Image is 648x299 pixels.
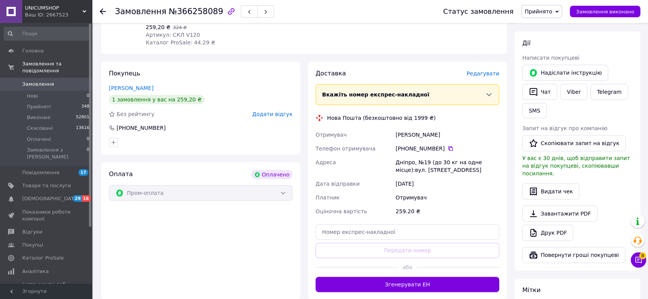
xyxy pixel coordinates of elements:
[22,60,92,74] span: Замовлення та повідомлення
[322,91,429,98] span: Вкажіть номер експрес-накладної
[522,247,625,263] button: Повернути гроші покупцеві
[115,7,166,16] span: Замовлення
[27,136,51,143] span: Оплачені
[522,206,597,222] a: Завантажити PDF
[590,84,628,100] a: Telegram
[22,281,71,295] span: Інструменти веб-майстра та SEO
[570,6,640,17] button: Замовлення виконано
[79,169,88,176] span: 17
[169,7,223,16] span: №366258089
[27,147,87,160] span: Замовлення з [PERSON_NAME]
[316,159,336,165] span: Адреса
[87,93,89,100] span: 0
[394,177,501,191] div: [DATE]
[316,208,367,214] span: Оціночна вартість
[27,93,38,100] span: Нові
[522,125,607,131] span: Запит на відгук про компанію
[27,125,53,132] span: Скасовані
[394,155,501,177] div: Дніпро, №19 (до 30 кг на одне місце):вул. [STREET_ADDRESS]
[522,84,557,100] button: Чат
[109,95,205,104] div: 1 замовлення у вас на 259,20 ₴
[325,114,437,122] div: Нова Пошта (безкоштовно від 1999 ₴)
[146,32,200,38] span: Артикул: СКЛ V120
[522,103,547,118] button: SMS
[173,25,187,30] span: 324 ₴
[4,27,90,41] input: Пошук
[394,204,501,218] div: 259.20 ₴
[522,183,579,199] button: Видати чек
[525,8,552,15] span: Прийнято
[522,155,630,176] span: У вас є 30 днів, щоб відправити запит на відгук покупцеві, скопіювавши посилання.
[22,255,64,261] span: Каталог ProSale
[576,9,634,15] span: Замовлення виконано
[146,39,215,46] span: Каталог ProSale: 44.29 ₴
[522,39,530,47] span: Дії
[22,209,71,222] span: Показники роботи компанії
[116,124,166,132] div: [PHONE_NUMBER]
[146,24,170,30] span: 259,20 ₴
[22,81,54,88] span: Замовлення
[467,70,499,77] span: Редагувати
[316,181,360,187] span: Дата відправки
[109,70,140,77] span: Покупець
[396,145,499,152] div: [PHONE_NUMBER]
[109,170,133,178] span: Оплата
[522,135,626,151] button: Скопіювати запит на відгук
[316,194,340,201] span: Платник
[316,132,347,138] span: Отримувач
[27,103,51,110] span: Прийняті
[631,252,646,268] button: Чат з покупцем8
[27,114,51,121] span: Виконані
[81,103,89,110] span: 348
[82,195,90,202] span: 16
[316,70,346,77] span: Доставка
[22,229,42,235] span: Відгуки
[73,195,82,202] span: 29
[22,169,59,176] span: Повідомлення
[560,84,587,100] a: Viber
[109,85,153,91] a: [PERSON_NAME]
[22,268,49,275] span: Аналітика
[252,111,293,117] span: Додати відгук
[87,136,89,143] span: 0
[22,182,71,189] span: Товари та послуги
[22,195,79,202] span: [DEMOGRAPHIC_DATA]
[398,263,417,271] span: або
[394,191,501,204] div: Отримувач
[316,277,499,292] button: Згенерувати ЕН
[25,11,92,18] div: Ваш ID: 2667523
[316,145,375,152] span: Телефон отримувача
[443,8,514,15] div: Статус замовлення
[316,224,499,240] input: Номер експрес-накладної
[117,111,155,117] span: Без рейтингу
[522,286,541,294] span: Мітки
[76,125,89,132] span: 13616
[522,225,573,241] a: Друк PDF
[25,5,82,11] span: UNICUMSHOP
[394,128,501,142] div: [PERSON_NAME]
[639,252,646,259] span: 8
[522,65,608,81] button: Надіслати інструкцію
[22,242,43,248] span: Покупці
[251,170,293,179] div: Оплачено
[100,8,106,15] div: Повернутися назад
[522,55,579,61] span: Написати покупцеві
[22,47,44,54] span: Головна
[87,147,89,160] span: 0
[76,114,89,121] span: 52801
